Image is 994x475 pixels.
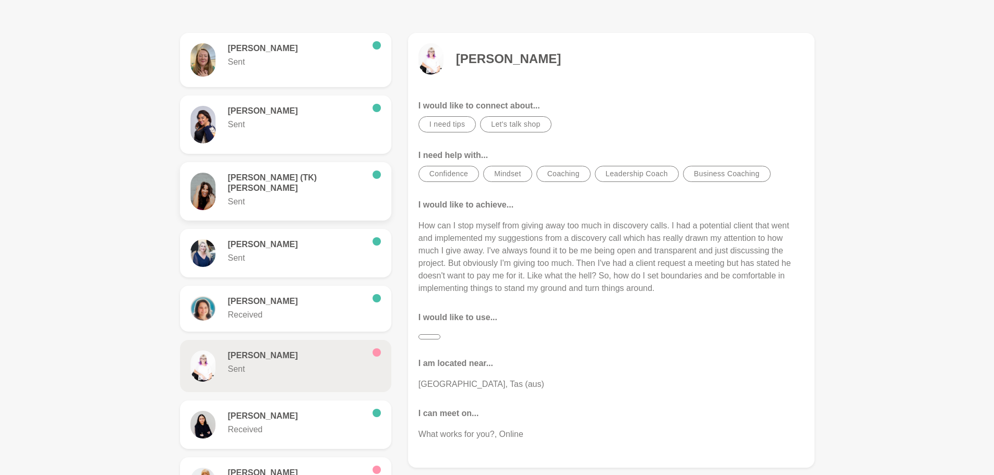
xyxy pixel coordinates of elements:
p: [GEOGRAPHIC_DATA], Tas (aus) [418,378,804,391]
p: I need help with... [418,149,804,162]
p: I would like to achieve... [418,199,804,211]
p: Sent [228,118,364,131]
h4: [PERSON_NAME] [456,51,561,67]
p: Sent [228,252,364,264]
h6: [PERSON_NAME] [228,411,364,421]
p: I would like to use... [418,311,804,324]
p: Sent [228,363,364,375]
p: What works for you?, Online [418,428,804,441]
h6: [PERSON_NAME] (TK) [PERSON_NAME] [228,173,364,193]
h6: [PERSON_NAME] [228,239,364,250]
p: Sent [228,56,364,68]
p: Received [228,309,364,321]
h6: [PERSON_NAME] [228,43,364,54]
p: Sent [228,196,364,208]
p: Received [228,423,364,436]
p: I am located near... [418,357,804,370]
p: I would like to connect about... [418,100,804,112]
p: I can meet on... [418,407,804,420]
h6: [PERSON_NAME] [228,106,364,116]
h6: [PERSON_NAME] [228,350,364,361]
p: How can I stop myself from giving away too much in discovery calls. I had a potential client that... [418,220,804,295]
h6: [PERSON_NAME] [228,296,364,307]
